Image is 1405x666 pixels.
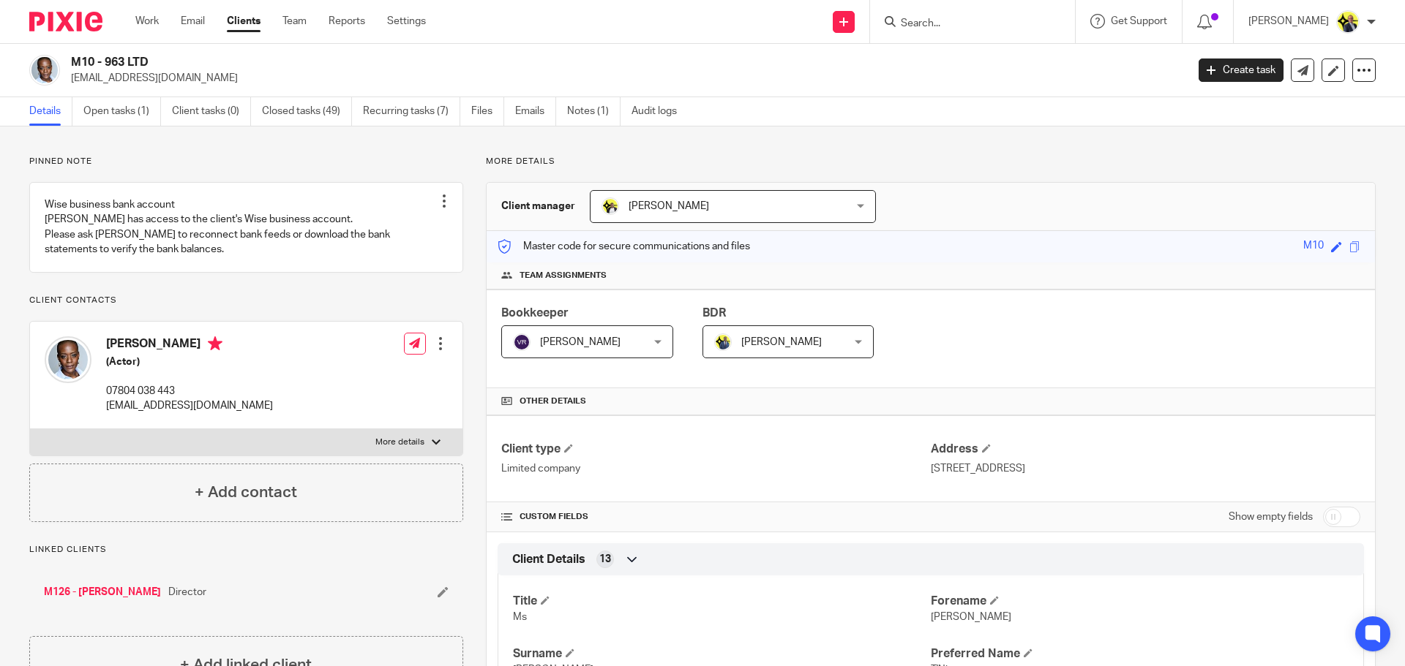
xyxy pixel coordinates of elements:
h4: CUSTOM FIELDS [501,511,931,523]
a: Open tasks (1) [83,97,161,126]
span: Ms [513,612,527,622]
span: [PERSON_NAME] [931,612,1011,622]
i: Primary [208,336,222,351]
a: Clients [227,14,261,29]
p: Client contacts [29,295,463,306]
span: Client Details [512,552,585,567]
a: Client tasks (0) [172,97,251,126]
a: Closed tasks (49) [262,97,352,126]
div: M10 [1303,238,1324,255]
a: Audit logs [632,97,688,126]
a: Emails [515,97,556,126]
a: Reports [329,14,365,29]
img: Tonia%20Miller%20(T'Nia).jpg [45,336,91,383]
a: Notes (1) [567,97,621,126]
h4: + Add contact [195,481,297,504]
input: Search [899,18,1031,31]
a: Settings [387,14,426,29]
img: Carine-Starbridge.jpg [602,197,619,215]
p: [EMAIL_ADDRESS][DOMAIN_NAME] [106,398,273,413]
p: Limited company [501,461,931,476]
label: Show empty fields [1229,510,1313,524]
p: [PERSON_NAME] [1248,14,1329,29]
h4: Preferred Name [931,646,1349,662]
a: Email [181,14,205,29]
a: Details [29,97,72,126]
p: More details [375,436,424,448]
img: Dan-Starbridge%20(1).jpg [1336,10,1360,34]
p: [STREET_ADDRESS] [931,461,1360,476]
span: [PERSON_NAME] [629,201,709,211]
h4: [PERSON_NAME] [106,336,273,355]
span: Other details [520,396,586,407]
span: Bookkeeper [501,307,569,319]
h2: M10 - 963 LTD [71,55,956,70]
h3: Client manager [501,199,575,213]
span: 13 [599,552,611,567]
span: [PERSON_NAME] [540,337,621,347]
p: 07804 038 443 [106,384,273,398]
img: svg%3E [513,333,531,351]
span: BDR [702,307,726,319]
h4: Address [931,442,1360,457]
p: Master code for secure communications and files [498,239,750,254]
h4: Forename [931,594,1349,609]
img: Pixie [29,12,102,31]
a: Team [282,14,307,29]
a: Create task [1199,58,1284,82]
a: M126 - [PERSON_NAME] [44,585,161,599]
span: Director [168,585,206,599]
p: [EMAIL_ADDRESS][DOMAIN_NAME] [71,71,1177,86]
span: [PERSON_NAME] [741,337,822,347]
h4: Title [513,594,931,609]
img: Tonia%20Miller%20(T'Nia).jpg [29,55,60,86]
a: Files [471,97,504,126]
h4: Surname [513,646,931,662]
p: Linked clients [29,544,463,556]
h4: Client type [501,442,931,457]
p: Pinned note [29,156,463,167]
h5: (Actor) [106,355,273,369]
a: Work [135,14,159,29]
p: More details [486,156,1376,167]
a: Recurring tasks (7) [363,97,460,126]
span: Get Support [1111,16,1167,26]
img: Dennis-Starbridge.jpg [714,333,732,351]
span: Team assignments [520,270,607,281]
